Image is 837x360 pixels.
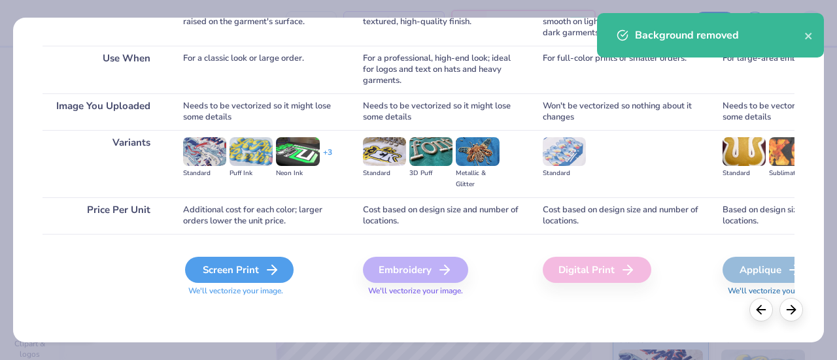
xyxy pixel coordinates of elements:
div: Variants [43,130,163,197]
img: 3D Puff [409,137,453,166]
div: Embroidery [363,257,468,283]
div: Standard [363,168,406,179]
div: Cost based on design size and number of locations. [363,197,523,234]
div: Needs to be vectorized so it might lose some details [363,93,523,130]
img: Sublimated [769,137,812,166]
div: Standard [723,168,766,179]
div: Won't be vectorized so nothing about it changes [543,93,703,130]
div: Image You Uploaded [43,93,163,130]
div: Digital Print [543,257,651,283]
button: close [804,27,813,43]
img: Puff Ink [230,137,273,166]
img: Standard [183,137,226,166]
span: We'll vectorize your image. [183,286,343,297]
span: We'll vectorize your image. [363,286,523,297]
div: Screen Print [185,257,294,283]
div: Applique [723,257,819,283]
div: 3D Puff [409,168,453,179]
div: For a classic look or large order. [183,46,343,93]
img: Standard [543,137,586,166]
div: For a professional, high-end look; ideal for logos and text on hats and heavy garments. [363,46,523,93]
img: Neon Ink [276,137,319,166]
img: Metallic & Glitter [456,137,499,166]
div: Puff Ink [230,168,273,179]
div: Use When [43,46,163,93]
div: Price Per Unit [43,197,163,234]
div: Additional cost for each color; larger orders lower the unit price. [183,197,343,234]
div: Sublimated [769,168,812,179]
div: Needs to be vectorized so it might lose some details [183,93,343,130]
div: Neon Ink [276,168,319,179]
div: Metallic & Glitter [456,168,499,190]
img: Standard [723,137,766,166]
div: Standard [183,168,226,179]
img: Standard [363,137,406,166]
div: Cost based on design size and number of locations. [543,197,703,234]
div: For full-color prints or smaller orders. [543,46,703,93]
div: Standard [543,168,586,179]
div: Background removed [635,27,804,43]
div: + 3 [323,147,332,169]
